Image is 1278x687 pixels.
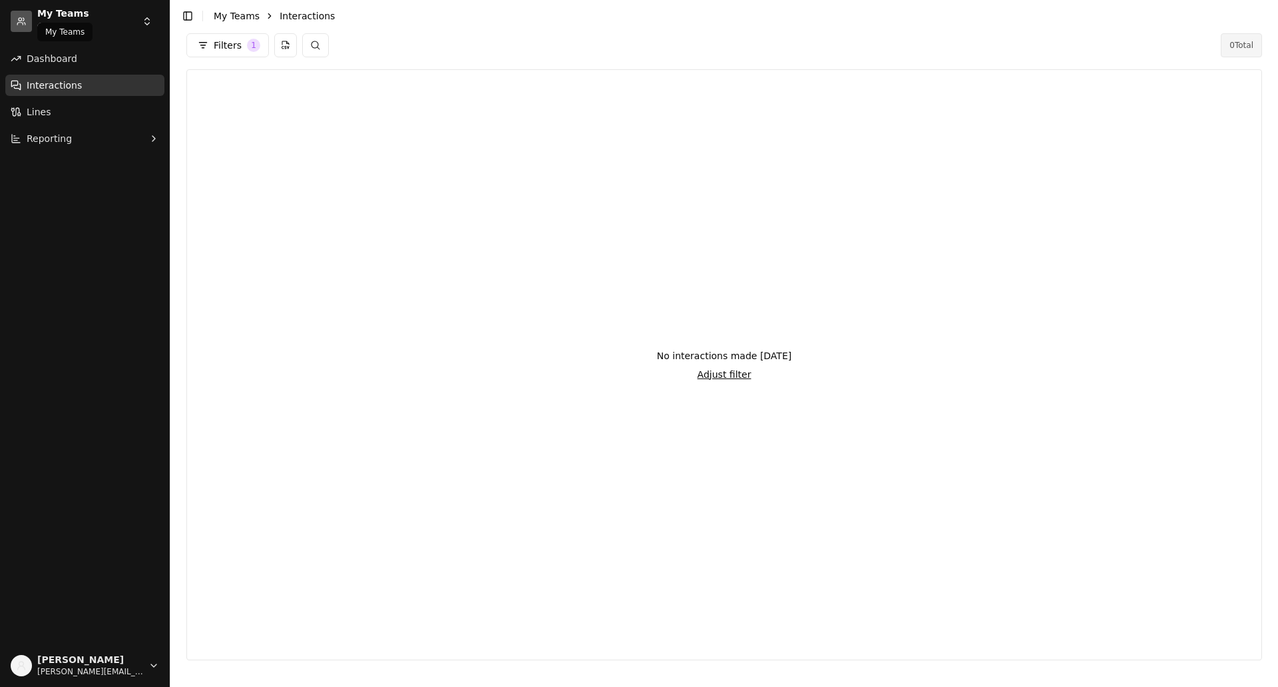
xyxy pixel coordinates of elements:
[5,48,164,69] a: Dashboard
[27,132,72,145] span: Reporting
[186,33,269,57] button: Filters1
[5,128,164,149] button: Reporting
[214,11,260,21] a: My Teams
[280,11,335,21] a: Interactions
[5,5,164,37] button: My TeamsBeta
[27,105,51,119] span: Lines
[37,8,89,20] button: My Teams
[247,39,260,52] div: 1
[698,368,751,381] button: Adjust filter
[5,650,164,682] button: [PERSON_NAME][PERSON_NAME][EMAIL_ADDRESS][DOMAIN_NAME]
[37,654,143,666] span: [PERSON_NAME]
[214,9,335,23] nav: breadcrumb
[657,349,791,362] p: No interactions made [DATE]
[280,9,335,23] button: Interactions
[5,75,164,96] a: Interactions
[27,79,82,92] span: Interactions
[214,39,242,52] p: Filters
[27,52,77,65] span: Dashboard
[5,101,164,123] a: Lines
[37,23,93,41] div: My Teams
[214,9,260,23] button: My Teams
[37,666,143,677] span: [PERSON_NAME][EMAIL_ADDRESS][DOMAIN_NAME]
[1229,40,1253,51] p: 0 Total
